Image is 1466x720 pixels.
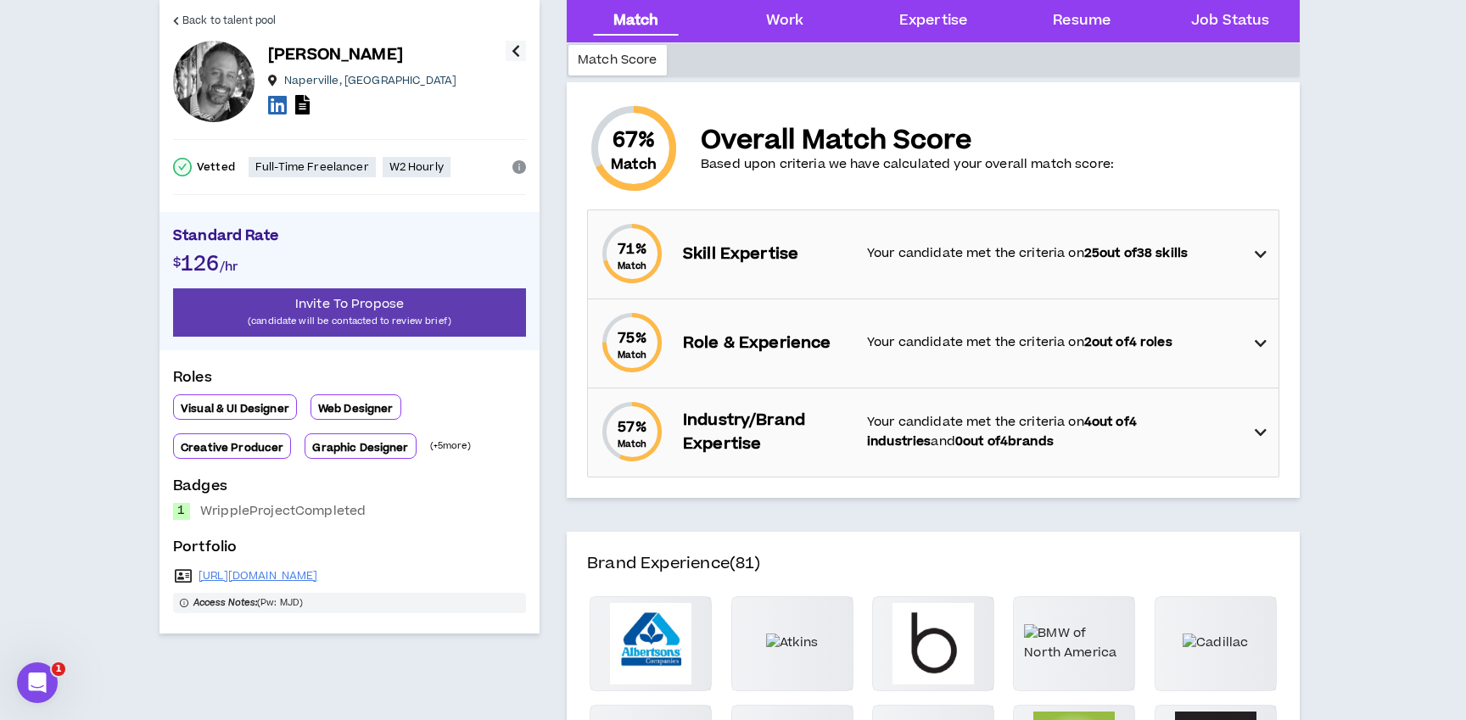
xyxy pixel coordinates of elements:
span: 67 % [613,127,655,154]
p: Your candidate met the criteria on [867,333,1238,352]
p: Based upon criteria we have calculated your overall match score: [701,156,1114,173]
span: info-circle [512,160,526,174]
div: Match [613,10,659,32]
p: (+ 5 more) [430,439,471,453]
p: Full-Time Freelancer [255,160,369,174]
span: (Pw: MJD) [193,596,303,610]
p: Graphic Designer [312,441,408,455]
span: check-circle [173,158,192,176]
span: 75 % [618,328,646,349]
span: 1 [52,662,65,676]
p: Industry/Brand Expertise [683,409,850,456]
div: 57%MatchIndustry/Brand ExpertiseYour candidate met the criteria on4out of4 industriesand0out of4b... [588,388,1279,477]
div: Expertise [899,10,967,32]
span: Invite To Propose [295,295,404,313]
small: Match [618,260,647,272]
img: Cadillac [1183,633,1248,652]
div: Work [766,10,804,32]
i: Access Notes: [193,596,257,609]
p: Roles [173,367,526,394]
small: Match [611,154,657,175]
span: /hr [220,258,238,276]
span: and [931,433,954,450]
p: W2 Hourly [389,160,444,174]
p: Standard Rate [173,226,526,251]
small: Match [618,438,647,450]
div: Match Score [568,45,667,75]
p: (candidate will be contacted to review brief) [173,313,526,329]
img: Albertsons Companies [610,603,691,684]
p: Web Designer [318,402,394,416]
p: [PERSON_NAME] [268,43,403,67]
div: 75%MatchRole & ExperienceYour candidate met the criteria on2out of4 roles [588,299,1279,388]
p: Your candidate met the criteria on [867,244,1238,263]
strong: 25 out of 38 skills [1084,244,1188,262]
small: Match [618,349,647,361]
h4: Brand Experience (81) [587,552,1279,596]
p: Wripple Project Completed [200,503,366,520]
p: Vetted [197,160,235,174]
p: Creative Producer [181,441,283,455]
img: Bloomingdale's [892,603,974,684]
p: Your candidate met the criteria on [867,413,1238,451]
div: Resume [1053,10,1111,32]
button: Invite To Propose(candidate will be contacted to review brief) [173,288,526,337]
span: 57 % [618,417,646,438]
p: Naperville , [GEOGRAPHIC_DATA] [284,74,456,87]
p: Badges [173,476,526,503]
div: 71%MatchSkill ExpertiseYour candidate met the criteria on25out of38 skills [588,210,1279,299]
p: Visual & UI Designer [181,402,289,416]
p: Skill Expertise [683,243,850,266]
iframe: Intercom live chat [17,662,58,703]
span: 71 % [618,239,646,260]
strong: 4 out of 4 industries [867,413,1137,449]
span: info-circle [180,599,188,607]
div: Matt D. [173,41,255,122]
p: Role & Experience [683,332,850,355]
span: $ [173,254,181,271]
span: Back to talent pool [182,13,276,29]
span: (Pw: MJD) [173,593,526,613]
strong: 0 out of 4 brands [955,433,1054,450]
a: [URL][DOMAIN_NAME] [199,569,318,583]
div: 1 [173,503,190,520]
span: 126 [181,249,219,279]
img: Atkins [766,633,818,652]
strong: 2 out of 4 roles [1084,333,1172,351]
div: Job Status [1191,10,1269,32]
p: Overall Match Score [701,126,1114,156]
img: BMW of North America [1024,624,1124,662]
p: Portfolio [173,537,526,564]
